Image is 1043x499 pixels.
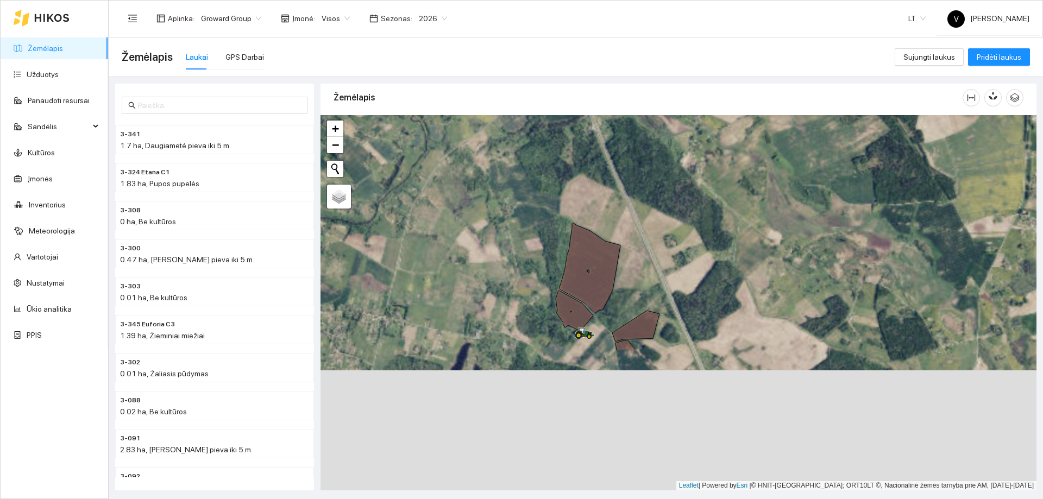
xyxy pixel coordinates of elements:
span: 3-308 [120,205,141,216]
a: Zoom out [327,137,343,153]
span: + [332,122,339,135]
div: GPS Darbai [225,51,264,63]
span: LT [908,10,926,27]
span: − [332,138,339,151]
span: column-width [963,93,979,102]
button: column-width [963,89,980,106]
span: Žemėlapis [122,48,173,66]
span: 2.83 ha, [PERSON_NAME] pieva iki 5 m. [120,445,253,454]
span: 3-091 [120,433,141,444]
span: 0.01 ha, Be kultūros [120,293,187,302]
div: | Powered by © HNIT-[GEOGRAPHIC_DATA]; ORT10LT ©, Nacionalinė žemės tarnyba prie AM, [DATE]-[DATE] [676,481,1036,490]
a: Kultūros [28,148,55,157]
span: 3-345 Euforia C3 [120,319,175,330]
span: 1.39 ha, Žieminiai miežiai [120,331,205,340]
input: Paieška [138,99,301,111]
span: 1.83 ha, Pupos pupelės [120,179,199,188]
a: Žemėlapis [28,44,63,53]
a: Leaflet [679,482,699,489]
span: Įmonė : [292,12,315,24]
span: 0.47 ha, [PERSON_NAME] pieva iki 5 m. [120,255,254,264]
span: 3-088 [120,395,141,406]
span: Pridėti laukus [977,51,1021,63]
a: Užduotys [27,70,59,79]
a: Pridėti laukus [968,53,1030,61]
span: 2026 [419,10,447,27]
span: 3-303 [120,281,141,292]
span: 3-092 [120,471,140,482]
span: 0.01 ha, Žaliasis pūdymas [120,369,209,378]
span: Sezonas : [381,12,412,24]
div: Laukai [186,51,208,63]
button: menu-fold [122,8,143,29]
a: Layers [327,185,351,209]
span: Visos [322,10,350,27]
span: 0.02 ha, Be kultūros [120,407,187,416]
span: V [954,10,959,28]
a: Sujungti laukus [895,53,964,61]
button: Pridėti laukus [968,48,1030,66]
span: shop [281,14,290,23]
a: Įmonės [28,174,53,183]
span: 3-324 Etana C1 [120,167,170,178]
a: Meteorologija [29,226,75,235]
span: Sujungti laukus [903,51,955,63]
span: 3-300 [120,243,141,254]
span: 3-302 [120,357,140,368]
a: Ūkio analitika [27,305,72,313]
div: Žemėlapis [334,82,963,113]
span: menu-fold [128,14,137,23]
span: calendar [369,14,378,23]
span: Groward Group [201,10,261,27]
span: 3-341 [120,129,141,140]
span: 1.7 ha, Daugiametė pieva iki 5 m. [120,141,231,150]
a: Nustatymai [27,279,65,287]
a: Vartotojai [27,252,58,261]
button: Initiate a new search [327,161,343,177]
span: 0 ha, Be kultūros [120,217,176,226]
a: Esri [737,482,748,489]
span: layout [156,14,165,23]
button: Sujungti laukus [895,48,964,66]
span: Sandėlis [28,116,90,137]
a: Zoom in [327,121,343,137]
span: search [128,102,136,109]
a: Panaudoti resursai [28,96,90,105]
span: [PERSON_NAME] [947,14,1029,23]
a: Inventorius [29,200,66,209]
span: Aplinka : [168,12,194,24]
a: PPIS [27,331,42,339]
span: | [750,482,751,489]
